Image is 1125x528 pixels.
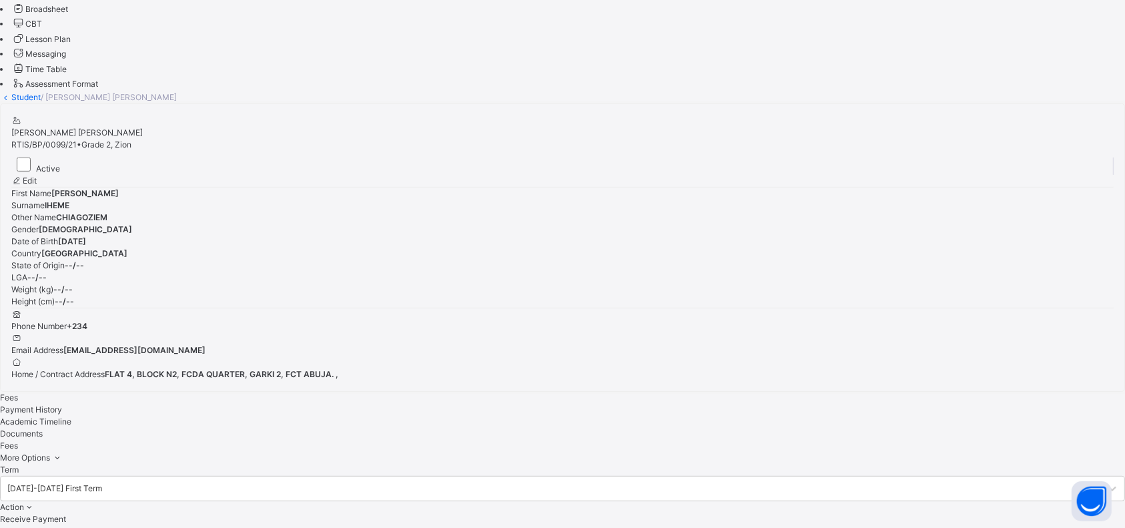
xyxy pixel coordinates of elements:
[25,64,67,74] span: Time Table
[36,164,60,174] span: Active
[11,19,42,29] a: CBT
[65,260,84,270] span: --/--
[11,139,1114,151] div: •
[11,272,27,282] span: LGA
[11,34,71,44] a: Lesson Plan
[11,92,41,102] a: Student
[1072,481,1112,521] button: Open asap
[11,321,67,331] span: Phone Number
[11,296,55,306] span: Height (cm)
[11,200,45,210] span: Surname
[11,260,65,270] span: State of Origin
[23,176,37,186] span: Edit
[63,345,206,355] span: [EMAIL_ADDRESS][DOMAIN_NAME]
[11,369,105,379] span: Home / Contract Address
[67,321,87,331] span: +234
[11,284,53,294] span: Weight (kg)
[11,4,68,14] a: Broadsheet
[41,92,177,102] span: / [PERSON_NAME] [PERSON_NAME]
[58,236,86,246] span: [DATE]
[25,4,68,14] span: Broadsheet
[25,79,98,89] span: Assessment Format
[105,369,338,379] span: FLAT 4, BLOCK N2, FCDA QUARTER, GARKI 2, FCT ABUJA. ,
[11,188,51,198] span: First Name
[11,64,67,74] a: Time Table
[27,272,47,282] span: --/--
[25,49,66,59] span: Messaging
[51,188,119,198] span: [PERSON_NAME]
[39,224,132,234] span: [DEMOGRAPHIC_DATA]
[55,296,74,306] span: --/--
[45,200,69,210] span: IHEME
[11,236,58,246] span: Date of Birth
[25,19,42,29] span: CBT
[41,248,127,258] span: [GEOGRAPHIC_DATA]
[53,284,73,294] span: --/--
[11,49,66,59] a: Messaging
[11,79,98,89] a: Assessment Format
[11,212,56,222] span: Other Name
[11,127,143,138] span: [PERSON_NAME] [PERSON_NAME]
[7,483,102,495] div: [DATE]-[DATE] First Term
[11,140,77,150] span: RTIS/BP/0099/21
[56,212,107,222] span: CHIAGOZIEM
[81,140,131,150] span: Grade 2, Zion
[11,345,63,355] span: Email Address
[11,224,39,234] span: Gender
[11,248,41,258] span: Country
[25,34,71,44] span: Lesson Plan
